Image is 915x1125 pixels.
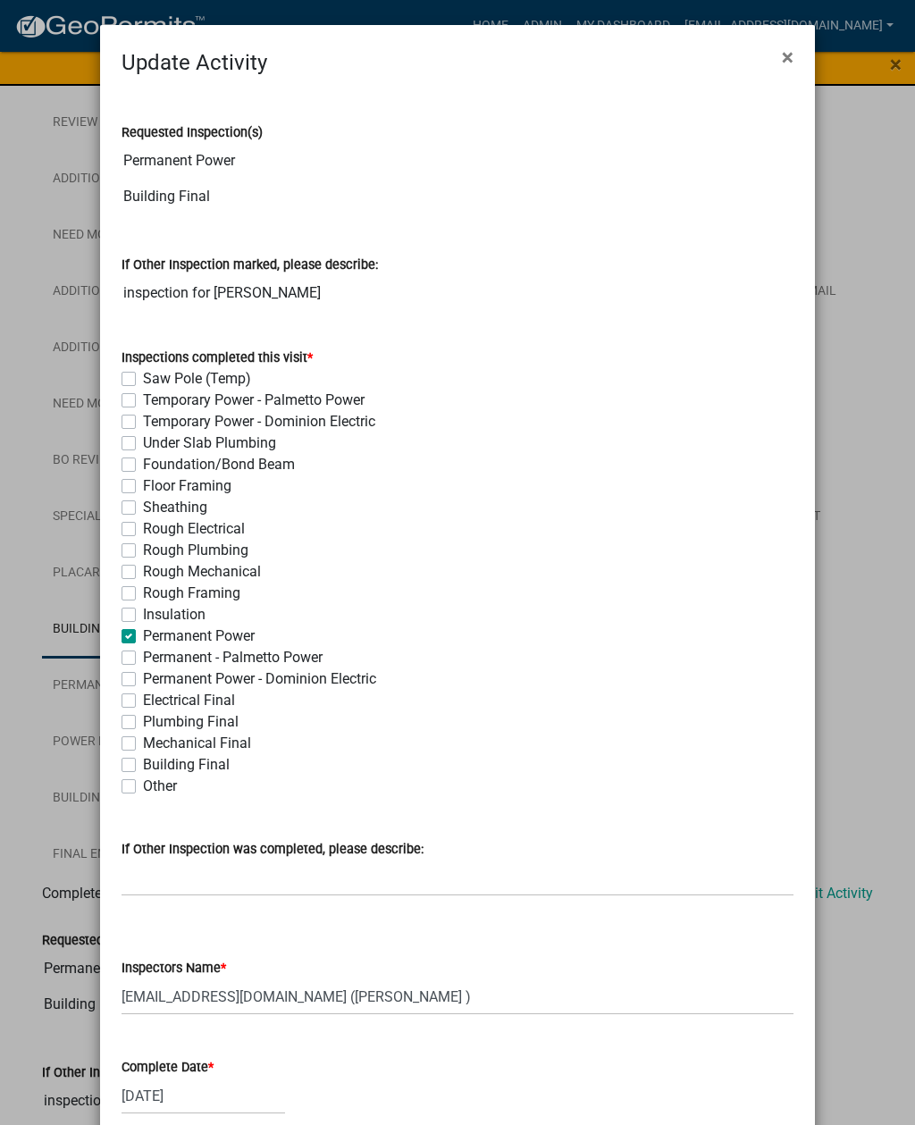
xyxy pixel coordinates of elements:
[143,754,230,776] label: Building Final
[122,962,226,975] label: Inspectors Name
[782,45,793,70] span: ×
[143,368,251,390] label: Saw Pole (Temp)
[122,844,424,856] label: If Other Inspection was completed, please describe:
[143,668,376,690] label: Permanent Power - Dominion Electric
[143,561,261,583] label: Rough Mechanical
[143,711,239,733] label: Plumbing Final
[143,583,240,604] label: Rough Framing
[143,518,245,540] label: Rough Electrical
[143,390,365,411] label: Temporary Power - Palmetto Power
[143,411,375,432] label: Temporary Power - Dominion Electric
[143,647,323,668] label: Permanent - Palmetto Power
[143,454,295,475] label: Foundation/Bond Beam
[122,1062,214,1074] label: Complete Date
[143,625,255,647] label: Permanent Power
[143,733,251,754] label: Mechanical Final
[122,259,378,272] label: If Other Inspection marked, please describe:
[143,690,235,711] label: Electrical Final
[122,127,263,139] label: Requested Inspection(s)
[143,497,207,518] label: Sheathing
[143,432,276,454] label: Under Slab Plumbing
[122,352,313,365] label: Inspections completed this visit
[768,32,808,82] button: Close
[143,475,231,497] label: Floor Framing
[143,776,177,797] label: Other
[122,1078,285,1114] input: mm/dd/yyyy
[143,604,206,625] label: Insulation
[143,540,248,561] label: Rough Plumbing
[122,46,267,79] h4: Update Activity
